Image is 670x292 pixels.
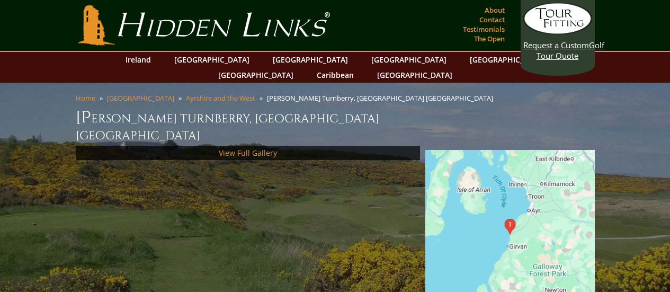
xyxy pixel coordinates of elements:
[186,93,255,103] a: Ayrshire and the West
[107,93,174,103] a: [GEOGRAPHIC_DATA]
[311,67,359,83] a: Caribbean
[464,52,550,67] a: [GEOGRAPHIC_DATA]
[76,93,95,103] a: Home
[477,12,507,27] a: Contact
[213,67,299,83] a: [GEOGRAPHIC_DATA]
[76,107,595,144] h1: [PERSON_NAME] Turnberry, [GEOGRAPHIC_DATA] [GEOGRAPHIC_DATA]
[169,52,255,67] a: [GEOGRAPHIC_DATA]
[219,148,277,158] a: View Full Gallery
[366,52,452,67] a: [GEOGRAPHIC_DATA]
[267,52,353,67] a: [GEOGRAPHIC_DATA]
[372,67,458,83] a: [GEOGRAPHIC_DATA]
[523,3,592,61] a: Request a CustomGolf Tour Quote
[120,52,156,67] a: Ireland
[460,22,507,37] a: Testimonials
[471,31,507,46] a: The Open
[523,40,589,50] span: Request a Custom
[267,93,497,103] li: [PERSON_NAME] Turnberry, [GEOGRAPHIC_DATA] [GEOGRAPHIC_DATA]
[482,3,507,17] a: About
